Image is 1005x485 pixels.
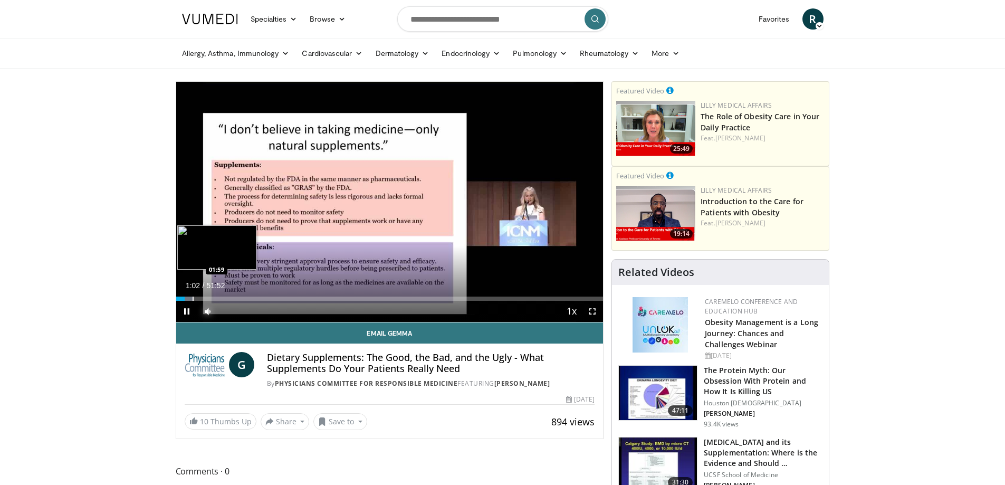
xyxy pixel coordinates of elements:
[616,101,695,156] img: e1208b6b-349f-4914-9dd7-f97803bdbf1d.png.150x105_q85_crop-smart_upscale.png
[701,196,803,217] a: Introduction to the Care for Patients with Obesity
[752,8,796,30] a: Favorites
[177,225,256,270] img: image.jpeg
[200,416,208,426] span: 10
[313,413,367,430] button: Save to
[616,186,695,241] a: 19:14
[802,8,824,30] a: R
[176,82,604,322] video-js: Video Player
[704,399,822,407] p: Houston [DEMOGRAPHIC_DATA]
[704,410,822,418] p: [PERSON_NAME]
[705,297,798,316] a: CaReMeLO Conference and Education Hub
[645,43,686,64] a: More
[261,413,310,430] button: Share
[670,229,693,239] span: 19:14
[267,379,595,388] div: By FEATURING
[435,43,506,64] a: Endocrinology
[705,317,818,349] a: Obesity Management is a Long Journey: Chances and Challenges Webinar
[704,420,739,429] p: 93.4K views
[176,297,604,301] div: Progress Bar
[668,405,693,416] span: 47:11
[267,352,595,375] h4: Dietary Supplements: The Good, the Bad, and the Ugly - What Supplements Do Your Patients Really Need
[616,86,664,96] small: Featured Video
[715,218,765,227] a: [PERSON_NAME]
[185,352,225,377] img: Physicians Committee for Responsible Medicine
[616,101,695,156] a: 25:49
[701,111,819,132] a: The Role of Obesity Care in Your Daily Practice
[582,301,603,322] button: Fullscreen
[701,186,772,195] a: Lilly Medical Affairs
[197,301,218,322] button: Mute
[618,266,694,279] h4: Related Videos
[670,144,693,154] span: 25:49
[551,415,595,428] span: 894 views
[176,322,604,344] a: Email Gemma
[185,413,256,430] a: 10 Thumbs Up
[206,281,225,290] span: 51:52
[561,301,582,322] button: Playback Rate
[701,134,825,143] div: Feat.
[633,297,688,353] img: 45df64a9-a6de-482c-8a90-ada250f7980c.png.150x105_q85_autocrop_double_scale_upscale_version-0.2.jpg
[275,379,458,388] a: Physicians Committee for Responsible Medicine
[303,8,352,30] a: Browse
[704,365,822,397] h3: The Protein Myth: Our Obsession With Protein and How It Is Killing US
[494,379,550,388] a: [PERSON_NAME]
[244,8,304,30] a: Specialties
[176,43,296,64] a: Allergy, Asthma, Immunology
[618,365,822,429] a: 47:11 The Protein Myth: Our Obsession With Protein and How It Is Killing US Houston [DEMOGRAPHIC_...
[619,366,697,421] img: b7b8b05e-5021-418b-a89a-60a270e7cf82.150x105_q85_crop-smart_upscale.jpg
[203,281,205,290] span: /
[506,43,573,64] a: Pulmonology
[186,281,200,290] span: 1:02
[229,352,254,377] a: G
[616,186,695,241] img: acc2e291-ced4-4dd5-b17b-d06994da28f3.png.150x105_q85_crop-smart_upscale.png
[566,395,595,404] div: [DATE]
[715,134,765,142] a: [PERSON_NAME]
[176,464,604,478] span: Comments 0
[182,14,238,24] img: VuMedi Logo
[397,6,608,32] input: Search topics, interventions
[705,351,820,360] div: [DATE]
[616,171,664,180] small: Featured Video
[573,43,645,64] a: Rheumatology
[295,43,369,64] a: Cardiovascular
[176,301,197,322] button: Pause
[704,437,822,469] h3: [MEDICAL_DATA] and its Supplementation: Where is the Evidence and Should …
[704,471,822,479] p: UCSF School of Medicine
[701,101,772,110] a: Lilly Medical Affairs
[701,218,825,228] div: Feat.
[369,43,436,64] a: Dermatology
